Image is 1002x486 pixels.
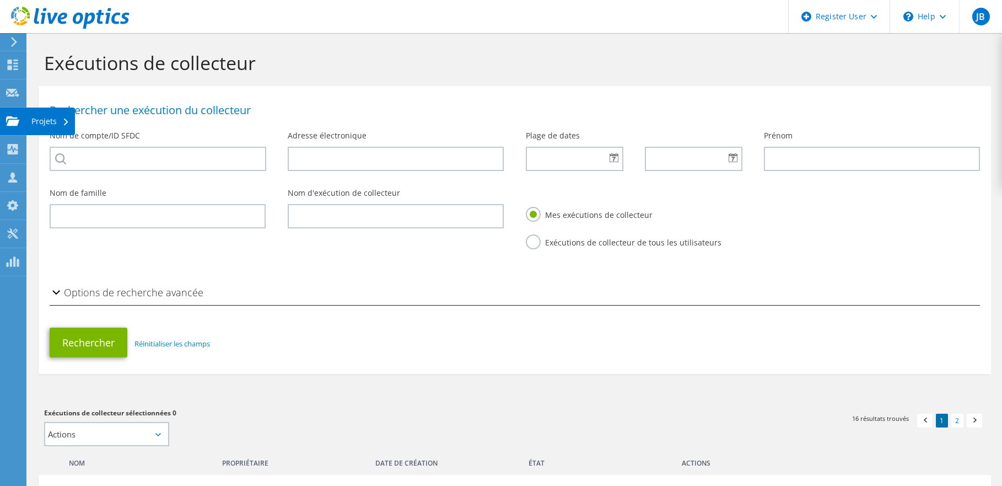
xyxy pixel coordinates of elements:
label: Prénom [764,130,793,141]
h1: Exécutions de collecteur [44,51,980,74]
h3: Exécutions de collecteur sélectionnées 0 [44,407,504,419]
label: Exécutions de collecteur de tous les utilisateurs [526,234,721,248]
div: Projets [26,108,75,135]
a: Réinitialiser les champs [134,339,210,349]
div: État [520,452,597,469]
label: Mes exécutions de collecteur [526,207,653,221]
label: Nom de famille [50,188,106,199]
a: 1 [936,414,948,428]
div: Propriétaire [214,452,367,469]
label: Nom de compte/ID SFDC [50,130,140,141]
span: JB [972,8,990,25]
span: 16 résultats trouvés [852,414,909,423]
label: Adresse électronique [288,130,367,141]
svg: \n [903,12,913,22]
h1: Rechercher une exécution du collecteur [50,105,974,116]
label: Nom d'exécution de collecteur [288,188,400,199]
div: Actions [674,452,980,469]
a: 2 [951,414,963,428]
label: Plage de dates [526,130,580,141]
div: Nom [61,452,214,469]
div: Date de création [367,452,520,469]
button: Rechercher [50,328,127,357]
h2: Options de recherche avancée [50,281,203,303]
